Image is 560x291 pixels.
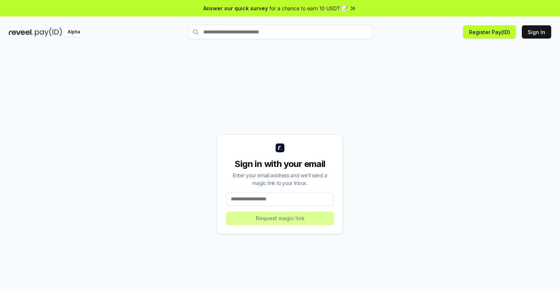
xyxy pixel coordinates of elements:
div: Alpha [63,28,84,37]
img: reveel_dark [9,28,33,37]
img: logo_small [276,143,284,152]
div: Enter your email address and we’ll send a magic link to your inbox. [226,171,334,187]
button: Register Pay(ID) [463,25,516,39]
span: for a chance to earn 10 USDT 📝 [269,4,348,12]
div: Sign in with your email [226,158,334,170]
img: pay_id [35,28,62,37]
span: Answer our quick survey [203,4,268,12]
button: Sign In [522,25,551,39]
